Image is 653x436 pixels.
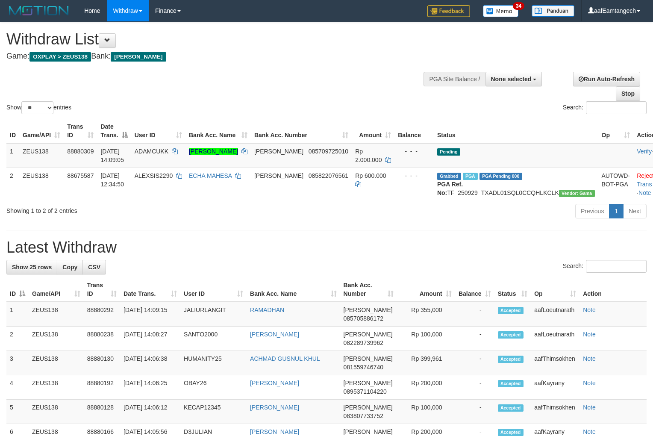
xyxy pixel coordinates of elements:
th: Bank Acc. Name: activate to sort column ascending [185,119,251,143]
span: Copy 083807733752 to clipboard [344,412,383,419]
img: MOTION_logo.png [6,4,71,17]
th: Trans ID: activate to sort column ascending [64,119,97,143]
a: Run Auto-Refresh [573,72,640,86]
span: [PERSON_NAME] [344,331,393,338]
a: Note [583,380,596,386]
div: - - - [398,147,430,156]
a: Previous [575,204,609,218]
span: Copy 085709725010 to clipboard [309,148,348,155]
th: Status: activate to sort column ascending [494,277,531,302]
select: Showentries [21,101,53,114]
h1: Withdraw List [6,31,427,48]
span: [PERSON_NAME] [254,172,303,179]
span: 88675587 [67,172,94,179]
td: aafThimsokhen [531,351,579,375]
a: Note [583,306,596,313]
div: Showing 1 to 2 of 2 entries [6,203,266,215]
td: AUTOWD-BOT-PGA [598,168,634,200]
td: ZEUS138 [19,168,64,200]
span: Accepted [498,307,524,314]
button: None selected [485,72,542,86]
span: Pending [437,148,460,156]
a: RAMADHAN [250,306,284,313]
span: Copy [62,264,77,271]
div: - - - [398,171,430,180]
span: Accepted [498,356,524,363]
td: 1 [6,143,19,168]
td: KECAP12345 [180,400,247,424]
td: [DATE] 14:06:38 [120,351,180,375]
td: ZEUS138 [29,400,84,424]
th: Game/API: activate to sort column ascending [19,119,64,143]
input: Search: [586,260,647,273]
a: Note [583,331,596,338]
span: 34 [513,2,524,10]
td: [DATE] 14:06:12 [120,400,180,424]
a: Show 25 rows [6,260,57,274]
a: [PERSON_NAME] [189,148,238,155]
a: ECHA MAHESA [189,172,232,179]
span: CSV [88,264,100,271]
span: Vendor URL: https://trx31.1velocity.biz [559,190,595,197]
th: Amount: activate to sort column ascending [397,277,455,302]
a: Next [623,204,647,218]
td: Rp 100,000 [397,400,455,424]
th: Game/API: activate to sort column ascending [29,277,84,302]
td: 2 [6,327,29,351]
th: User ID: activate to sort column ascending [131,119,185,143]
span: Accepted [498,331,524,339]
a: 1 [609,204,624,218]
span: Rp 2.000.000 [355,148,382,163]
a: CSV [82,260,106,274]
td: [DATE] 14:09:15 [120,302,180,327]
span: [DATE] 12:34:50 [100,172,124,188]
span: Grabbed [437,173,461,180]
td: ZEUS138 [19,143,64,168]
td: 4 [6,375,29,400]
label: Search: [563,101,647,114]
a: Note [638,189,651,196]
span: Copy 081559746740 to clipboard [344,364,383,371]
td: aafThimsokhen [531,400,579,424]
th: User ID: activate to sort column ascending [180,277,247,302]
span: Rp 600.000 [355,172,386,179]
a: Note [583,428,596,435]
td: [DATE] 14:06:25 [120,375,180,400]
img: Feedback.jpg [427,5,470,17]
td: [DATE] 14:08:27 [120,327,180,351]
span: 88880309 [67,148,94,155]
th: Action [579,277,647,302]
a: ACHMAD GUSNUL KHUL [250,355,320,362]
td: HUMANITY25 [180,351,247,375]
a: [PERSON_NAME] [250,404,299,411]
th: Bank Acc. Number: activate to sort column ascending [340,277,397,302]
span: [PERSON_NAME] [344,306,393,313]
span: None selected [491,76,532,82]
span: [PERSON_NAME] [254,148,303,155]
span: [PERSON_NAME] [344,380,393,386]
a: [PERSON_NAME] [250,380,299,386]
th: Balance [394,119,434,143]
span: Show 25 rows [12,264,52,271]
td: Rp 100,000 [397,327,455,351]
td: OBAY26 [180,375,247,400]
td: - [455,302,494,327]
td: TF_250929_TXADL01SQL0CCQHLKCLK [434,168,598,200]
td: aafKayrany [531,375,579,400]
td: ZEUS138 [29,327,84,351]
th: Bank Acc. Name: activate to sort column ascending [247,277,340,302]
span: [PERSON_NAME] [344,428,393,435]
a: [PERSON_NAME] [250,428,299,435]
th: Date Trans.: activate to sort column descending [97,119,131,143]
span: Copy 085705886172 to clipboard [344,315,383,322]
td: 3 [6,351,29,375]
td: - [455,400,494,424]
td: ZEUS138 [29,375,84,400]
td: 1 [6,302,29,327]
span: ADAMCUKK [135,148,168,155]
td: JALIURLANGIT [180,302,247,327]
td: ZEUS138 [29,351,84,375]
th: Trans ID: activate to sort column ascending [84,277,120,302]
label: Search: [563,260,647,273]
a: Copy [57,260,83,274]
